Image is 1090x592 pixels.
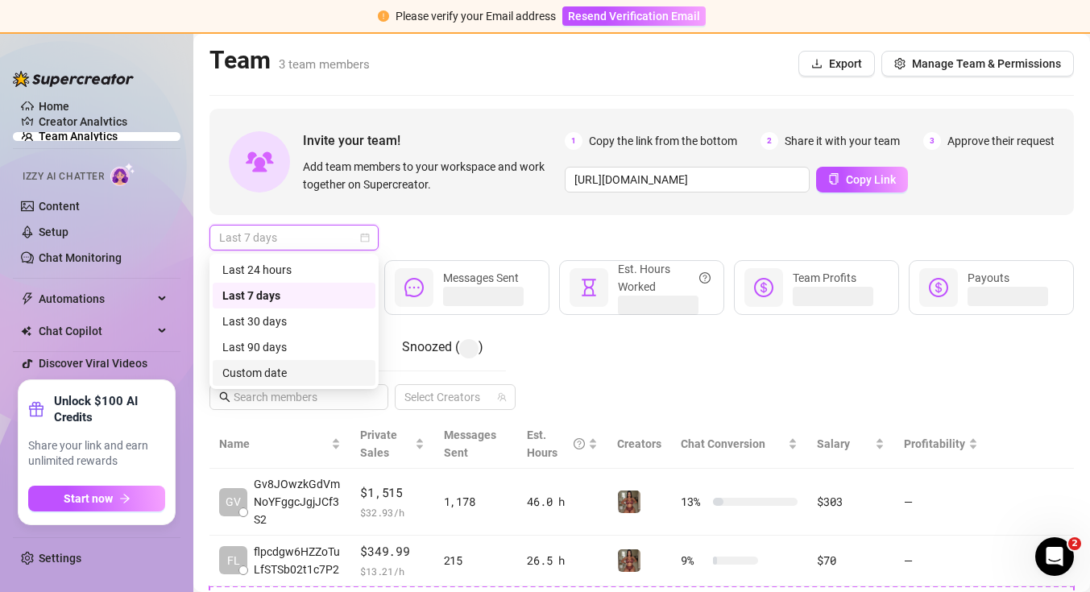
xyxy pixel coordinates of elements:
div: 46.0 h [527,493,598,511]
div: Please verify your Email address [396,7,556,25]
input: Search members [234,388,366,406]
img: Chat Copilot [21,325,31,337]
div: Custom date [222,364,366,382]
span: Messages Sent [444,428,496,459]
span: Start now [64,492,113,505]
span: exclamation-circle [378,10,389,22]
span: Gv8JOwzkGdVmNoYFggcJgjJCf3S2 [254,475,341,528]
span: Snoozed ( ) [402,339,483,354]
span: $ 32.93 /h [360,504,424,520]
div: Custom date [213,360,375,386]
span: FL [227,552,240,569]
span: Automations [39,286,153,312]
div: Last 24 hours [222,261,366,279]
span: Name [219,435,328,453]
th: Creators [607,420,671,469]
span: Share your link and earn unlimited rewards [28,438,165,470]
span: $1,515 [360,483,424,503]
span: Private Sales [360,428,397,459]
span: Copy the link from the bottom [589,132,737,150]
span: search [219,391,230,403]
div: 26.5 h [527,552,598,569]
div: Last 7 days [213,283,375,308]
span: 1 [565,132,582,150]
span: Payouts [968,271,1009,284]
th: Name [209,420,350,469]
a: Home [39,100,69,113]
span: Last 7 days [219,226,369,250]
div: Last 30 days [222,313,366,330]
span: Team Profits [793,271,856,284]
div: $303 [817,493,884,511]
span: Salary [817,437,850,450]
span: Export [829,57,862,70]
button: Copy Link [816,167,908,193]
a: Content [39,200,80,213]
td: — [894,536,988,586]
a: Discover Viral Videos [39,357,147,370]
span: hourglass [579,278,599,297]
span: Invite your team! [303,130,565,151]
span: flpcdgw6HZZoTuLfSTSb02t1c7P2 [254,543,341,578]
span: Messages Sent [443,271,519,284]
div: 1,178 [444,493,508,511]
span: dollar-circle [754,278,773,297]
span: 13 % [681,493,707,511]
button: Export [798,51,875,77]
td: — [894,469,988,536]
span: dollar-circle [929,278,948,297]
span: 9 % [681,552,707,569]
span: 2 [761,132,778,150]
img: Greek [618,549,640,572]
span: Approve their request [947,132,1055,150]
div: Last 90 days [222,338,366,356]
a: Chat Monitoring [39,251,122,264]
div: Est. Hours Worked [618,260,711,296]
div: Last 24 hours [213,257,375,283]
span: Resend Verification Email [568,10,700,23]
div: Est. Hours [527,426,585,462]
span: copy [828,173,839,184]
span: question-circle [574,426,585,462]
div: 215 [444,552,508,569]
div: Last 90 days [213,334,375,360]
iframe: Intercom live chat [1035,537,1074,576]
button: Start nowarrow-right [28,486,165,511]
button: Resend Verification Email [562,6,706,26]
span: Chat Conversion [681,437,765,450]
span: $349.99 [360,542,424,561]
span: Izzy AI Chatter [23,169,104,184]
span: 2 [1068,537,1081,550]
span: Copy Link [846,173,896,186]
img: Greek [618,491,640,513]
img: AI Chatter [110,163,135,186]
strong: Unlock $100 AI Credits [54,393,165,425]
a: Setup [39,226,68,238]
a: Team Analytics [39,130,118,143]
span: Share it with your team [785,132,900,150]
span: arrow-right [119,493,131,504]
span: question-circle [699,260,711,296]
div: Last 7 days [222,287,366,304]
span: gift [28,401,44,417]
span: setting [894,58,906,69]
button: Manage Team & Permissions [881,51,1074,77]
span: $ 13.21 /h [360,563,424,579]
img: logo-BBDzfeDw.svg [13,71,134,87]
span: thunderbolt [21,292,34,305]
div: Last 30 days [213,308,375,334]
a: Creator Analytics [39,109,168,135]
span: GV [226,493,241,511]
span: Add team members to your workspace and work together on Supercreator. [303,158,558,193]
span: 3 team members [279,57,370,72]
span: download [811,58,823,69]
h2: Team [209,45,370,76]
span: message [404,278,424,297]
div: $70 [817,552,884,569]
span: Chat Copilot [39,318,153,344]
span: Profitability [904,437,965,450]
span: calendar [360,233,370,242]
span: team [497,392,507,402]
span: 3 [923,132,941,150]
a: Settings [39,552,81,565]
